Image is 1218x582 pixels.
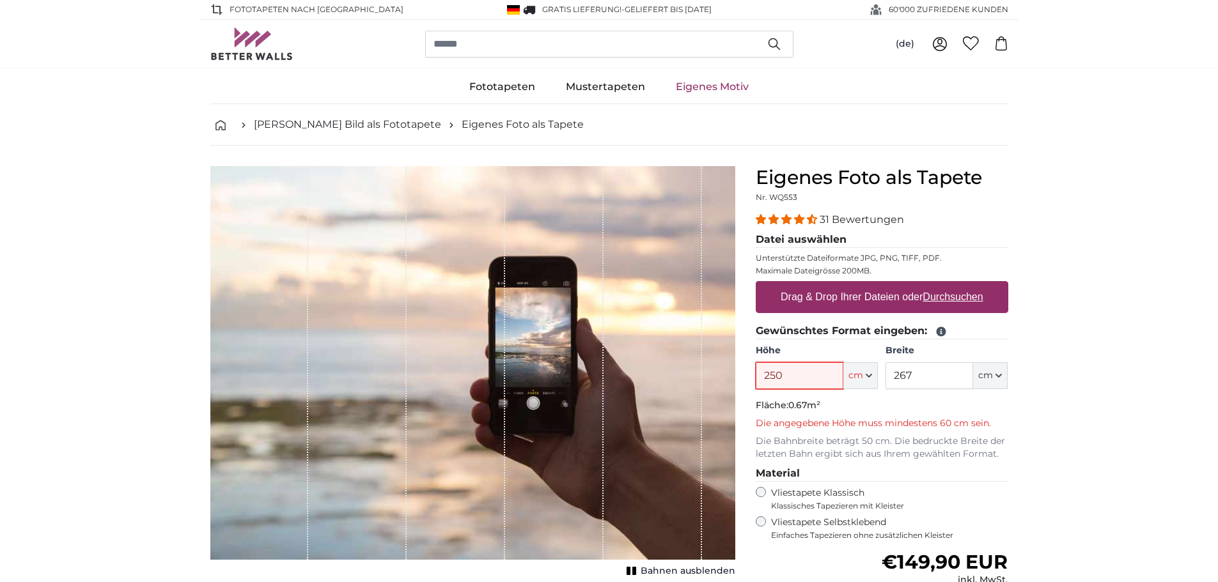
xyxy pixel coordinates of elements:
button: cm [843,362,878,389]
label: Drag & Drop Ihrer Dateien oder [776,284,988,310]
span: GRATIS Lieferung! [542,4,621,14]
label: Höhe [756,344,878,357]
p: Maximale Dateigrösse 200MB. [756,266,1008,276]
span: 60'000 ZUFRIEDENE KUNDEN [889,4,1008,15]
span: 4.32 stars [756,213,820,226]
span: - [621,4,712,14]
a: [PERSON_NAME] Bild als Fototapete [254,117,441,132]
span: Fototapeten nach [GEOGRAPHIC_DATA] [230,4,403,15]
label: Vliestapete Klassisch [771,487,997,511]
p: Fläche: [756,399,1008,412]
span: 0.67m² [788,399,820,411]
span: cm [848,369,863,382]
label: Vliestapete Selbstklebend [771,516,1008,540]
a: Eigenes Foto als Tapete [462,117,584,132]
h1: Eigenes Foto als Tapete [756,166,1008,189]
span: Nr. WQ553 [756,192,797,202]
p: Die angegebene Höhe muss mindestens 60 cm sein. [756,417,1008,430]
span: cm [978,369,993,382]
legend: Gewünschtes Format eingeben: [756,323,1008,339]
nav: breadcrumbs [210,104,1008,146]
div: 1 of 1 [210,166,735,580]
span: 31 Bewertungen [820,213,904,226]
button: (de) [886,33,925,56]
button: Bahnen ausblenden [623,562,735,580]
p: Unterstützte Dateiformate JPG, PNG, TIFF, PDF. [756,253,1008,263]
span: Einfaches Tapezieren ohne zusätzlichen Kleister [771,530,1008,540]
span: Klassisches Tapezieren mit Kleister [771,501,997,511]
span: Geliefert bis [DATE] [625,4,712,14]
a: Fototapeten [454,70,550,103]
button: cm [973,362,1008,389]
u: Durchsuchen [923,291,983,302]
span: €149,90 EUR [882,550,1008,574]
a: Mustertapeten [550,70,660,103]
a: Eigenes Motiv [660,70,764,103]
label: Breite [886,344,1008,357]
legend: Material [756,466,1008,482]
img: Betterwalls [210,27,293,60]
p: Die Bahnbreite beträgt 50 cm. Die bedruckte Breite der letzten Bahn ergibt sich aus Ihrem gewählt... [756,435,1008,461]
img: Deutschland [507,5,520,15]
legend: Datei auswählen [756,232,1008,248]
span: Bahnen ausblenden [641,565,735,578]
